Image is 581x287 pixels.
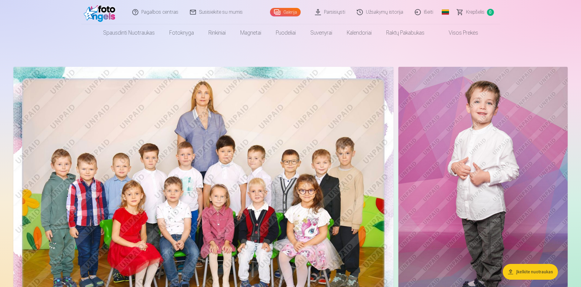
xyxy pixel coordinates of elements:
a: Kalendoriai [339,24,379,41]
a: Magnetai [233,24,269,41]
a: Galerija [270,8,301,16]
a: Raktų pakabukas [379,24,432,41]
a: Spausdinti nuotraukas [96,24,162,41]
span: Krepšelis [466,9,485,16]
a: Rinkiniai [201,24,233,41]
a: Visos prekės [432,24,485,41]
a: Fotoknyga [162,24,201,41]
a: Puodeliai [269,24,303,41]
img: /fa2 [84,2,119,22]
span: 0 [487,9,494,16]
button: Įkelkite nuotraukas [503,264,558,280]
a: Suvenyrai [303,24,339,41]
